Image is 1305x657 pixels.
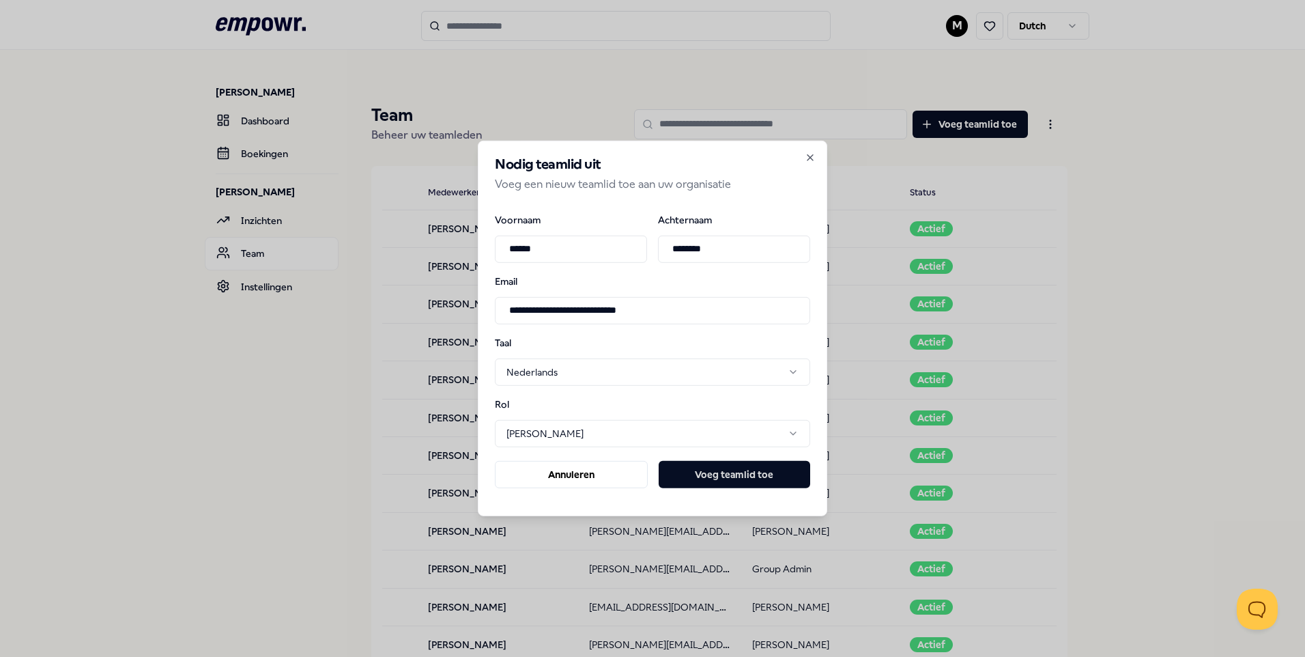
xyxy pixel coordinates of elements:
label: Voornaam [495,214,647,224]
button: Voeg teamlid toe [659,461,810,488]
label: Rol [495,400,566,409]
p: Voeg een nieuw teamlid toe aan uw organisatie [495,176,810,193]
h2: Nodig teamlid uit [495,158,810,171]
label: Email [495,276,810,285]
label: Achternaam [658,214,810,224]
label: Taal [495,337,566,347]
button: Annuleren [495,461,648,488]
